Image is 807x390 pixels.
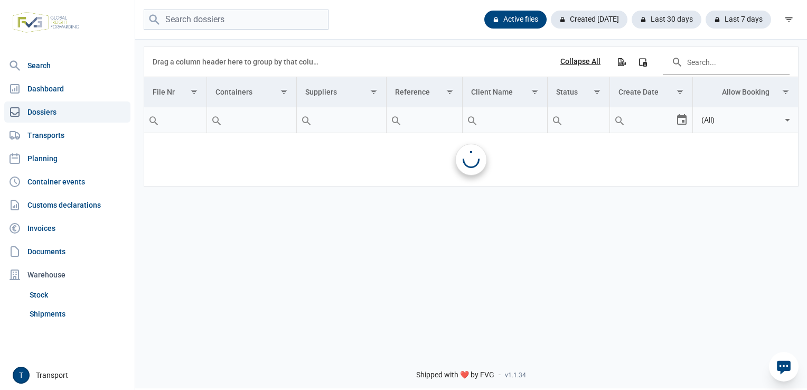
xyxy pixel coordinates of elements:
[551,11,627,29] div: Created [DATE]
[297,107,386,133] input: Filter cell
[144,107,163,133] div: Search box
[207,77,296,107] td: Column Containers
[4,101,130,123] a: Dossiers
[780,10,799,29] div: filter
[4,194,130,216] a: Customs declarations
[632,11,701,29] div: Last 30 days
[463,107,482,133] div: Search box
[612,52,631,71] div: Export all data to Excel
[692,107,798,133] td: Filter cell
[305,88,337,96] div: Suppliers
[4,78,130,99] a: Dashboard
[593,88,601,96] span: Show filter options for column 'Status'
[25,304,130,323] a: Shipments
[296,107,386,133] td: Filter cell
[531,88,539,96] span: Show filter options for column 'Client Name'
[676,88,684,96] span: Show filter options for column 'Create Date'
[610,77,692,107] td: Column Create Date
[144,77,207,107] td: Column File Nr
[207,107,296,133] td: Filter cell
[446,88,454,96] span: Show filter options for column 'Reference'
[387,107,463,133] input: Filter cell
[416,370,494,380] span: Shipped with ❤️ by FVG
[13,367,128,384] div: Transport
[386,107,463,133] td: Filter cell
[4,218,130,239] a: Invoices
[693,107,782,133] input: Filter cell
[633,52,652,71] div: Column Chooser
[781,107,794,133] div: Select
[556,88,578,96] div: Status
[610,107,675,133] input: Filter cell
[706,11,771,29] div: Last 7 days
[8,8,83,37] img: FVG - Global freight forwarding
[782,88,790,96] span: Show filter options for column 'Allow Booking'
[618,88,659,96] div: Create Date
[207,107,226,133] div: Search box
[610,107,692,133] td: Filter cell
[463,77,547,107] td: Column Client Name
[144,10,329,30] input: Search dossiers
[547,77,610,107] td: Column Status
[144,107,207,133] input: Filter cell
[296,77,386,107] td: Column Suppliers
[215,88,252,96] div: Containers
[13,367,30,384] button: T
[4,125,130,146] a: Transports
[153,53,322,70] div: Drag a column header here to group by that column
[484,11,547,29] div: Active files
[386,77,463,107] td: Column Reference
[463,107,547,133] input: Filter cell
[370,88,378,96] span: Show filter options for column 'Suppliers'
[25,285,130,304] a: Stock
[4,264,130,285] div: Warehouse
[548,107,567,133] div: Search box
[675,107,688,133] div: Select
[395,88,430,96] div: Reference
[207,107,296,133] input: Filter cell
[144,154,798,165] span: No data
[4,148,130,169] a: Planning
[4,241,130,262] a: Documents
[722,88,770,96] div: Allow Booking
[548,107,610,133] input: Filter cell
[560,57,600,67] div: Collapse All
[387,107,406,133] div: Search box
[471,88,513,96] div: Client Name
[692,77,798,107] td: Column Allow Booking
[663,49,790,75] input: Search in the data grid
[463,151,480,168] div: Loading...
[4,171,130,192] a: Container events
[499,370,501,380] span: -
[4,55,130,76] a: Search
[153,47,790,77] div: Data grid toolbar
[610,107,629,133] div: Search box
[505,371,526,379] span: v1.1.34
[297,107,316,133] div: Search box
[153,88,175,96] div: File Nr
[280,88,288,96] span: Show filter options for column 'Containers'
[547,107,610,133] td: Filter cell
[190,88,198,96] span: Show filter options for column 'File Nr'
